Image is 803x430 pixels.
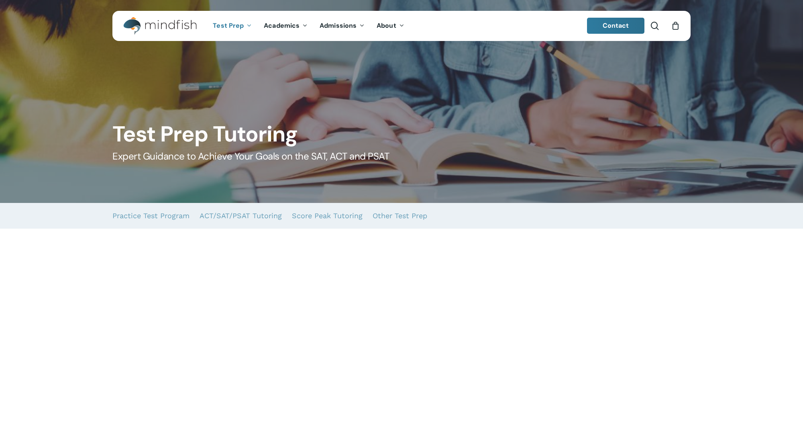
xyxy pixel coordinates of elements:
[373,203,427,229] a: Other Test Prep
[264,21,300,30] span: Academics
[371,23,410,29] a: About
[112,150,690,163] h5: Expert Guidance to Achieve Your Goals on the SAT, ACT and PSAT
[671,21,680,30] a: Cart
[320,21,357,30] span: Admissions
[258,23,314,29] a: Academics
[213,21,244,30] span: Test Prep
[112,121,690,147] h1: Test Prep Tutoring
[200,203,282,229] a: ACT/SAT/PSAT Tutoring
[112,203,190,229] a: Practice Test Program
[587,18,645,34] a: Contact
[314,23,371,29] a: Admissions
[377,21,396,30] span: About
[207,11,410,41] nav: Main Menu
[112,11,691,41] header: Main Menu
[207,23,258,29] a: Test Prep
[292,203,363,229] a: Score Peak Tutoring
[603,21,629,30] span: Contact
